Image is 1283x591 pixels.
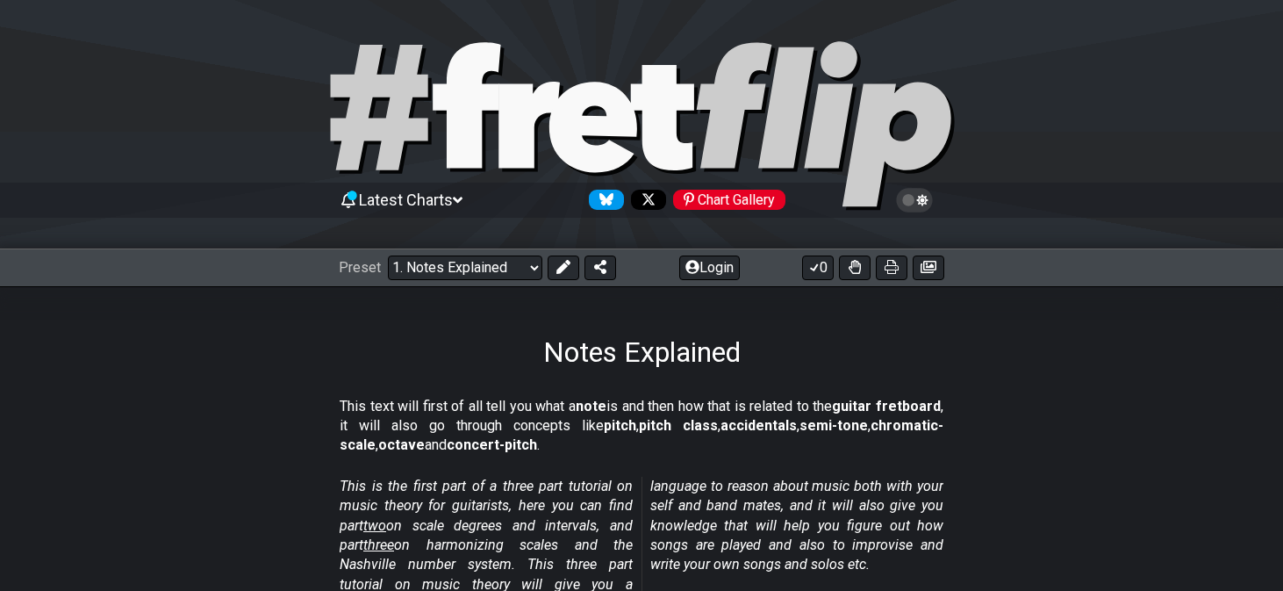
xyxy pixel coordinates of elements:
h1: Notes Explained [543,335,741,369]
strong: note [576,398,606,414]
div: Chart Gallery [673,190,785,210]
a: #fretflip at Pinterest [666,190,785,210]
span: two [363,517,386,534]
span: Toggle light / dark theme [905,192,925,208]
strong: semi-tone [799,417,868,434]
button: Share Preset [584,256,616,280]
a: Follow #fretflip at Bluesky [582,190,624,210]
span: three [363,537,394,553]
strong: pitch [604,417,636,434]
span: Preset [339,259,381,276]
p: This text will first of all tell you what a is and then how that is related to the , it will also... [340,397,943,456]
button: Create image [913,256,944,280]
strong: pitch class [639,417,718,434]
a: Follow #fretflip at X [624,190,666,210]
button: Toggle Dexterity for all fretkits [839,256,871,280]
button: Print [876,256,907,280]
button: Login [679,256,740,280]
strong: concert-pitch [447,436,537,453]
strong: accidentals [720,417,797,434]
strong: guitar fretboard [832,398,941,414]
strong: octave [378,436,425,453]
span: Latest Charts [359,191,453,209]
button: 0 [802,256,834,280]
select: Preset [388,256,542,280]
button: Edit Preset [548,256,579,280]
